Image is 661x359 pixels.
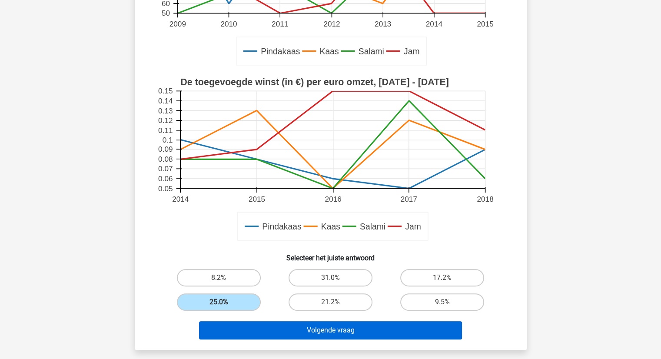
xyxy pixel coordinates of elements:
[162,136,173,144] text: 0.1
[172,195,189,203] text: 2014
[477,195,493,203] text: 2018
[177,293,261,311] label: 25.0%
[400,195,417,203] text: 2017
[169,20,186,28] text: 2009
[261,47,300,56] text: Pindakaas
[180,77,449,87] text: De toegevoegde winst (in €) per euro omzet, [DATE] - [DATE]
[374,20,391,28] text: 2013
[400,293,484,311] label: 9.5%
[158,96,173,105] text: 0.14
[158,184,173,193] text: 0.05
[359,222,385,231] text: Salami
[158,126,173,135] text: 0.11
[158,174,173,183] text: 0.06
[321,222,340,231] text: Kaas
[149,247,513,262] h6: Selecteer het juiste antwoord
[177,269,261,286] label: 8.2%
[289,269,372,286] label: 31.0%
[158,164,173,173] text: 0.07
[158,145,173,153] text: 0.09
[161,9,169,18] text: 50
[158,116,173,125] text: 0.12
[403,47,419,56] text: Jam
[400,269,484,286] label: 17.2%
[323,20,340,28] text: 2012
[289,293,372,311] label: 21.2%
[158,106,173,115] text: 0.13
[272,20,288,28] text: 2011
[158,155,173,163] text: 0.08
[158,87,173,96] text: 0.15
[220,20,237,28] text: 2010
[425,20,442,28] text: 2014
[199,321,462,339] button: Volgende vraag
[358,47,384,56] text: Salami
[477,20,493,28] text: 2015
[325,195,341,203] text: 2016
[319,47,339,56] text: Kaas
[262,222,301,231] text: Pindakaas
[405,222,421,231] text: Jam
[248,195,265,203] text: 2015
